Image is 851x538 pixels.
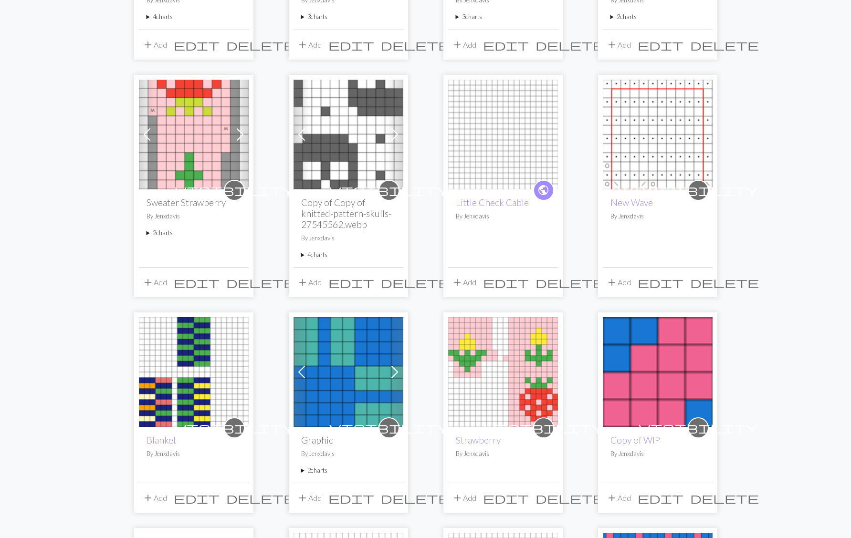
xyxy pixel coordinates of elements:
span: edit [174,276,220,289]
i: Edit [638,277,683,288]
summary: 2charts [610,12,705,21]
button: Edit [325,273,378,291]
h2: Graphic [301,435,396,445]
span: add [297,276,308,289]
a: Little Check Cable [448,129,558,138]
img: Little Check Cable [448,80,558,189]
span: delete [226,276,295,289]
img: Strawberry [448,317,558,427]
span: delete [381,491,450,505]
span: edit [328,491,374,505]
summary: 4charts [147,12,241,21]
span: delete [536,491,604,505]
span: add [142,491,154,505]
a: New Wave [610,197,653,208]
summary: 2charts [301,466,396,475]
button: Add [139,489,170,507]
span: edit [174,491,220,505]
span: add [142,276,154,289]
button: Delete [223,36,298,54]
span: edit [328,276,374,289]
a: New Wave [603,129,713,138]
button: Add [448,36,480,54]
i: private [329,181,449,200]
span: delete [536,38,604,52]
button: Add [603,489,634,507]
a: knitted-pattern-skulls-small [294,129,403,138]
i: private [329,418,449,437]
i: Edit [483,492,529,504]
button: Edit [480,489,532,507]
button: Add [294,36,325,54]
p: By Jenxdavis [456,449,550,458]
button: Edit [325,489,378,507]
span: add [452,491,463,505]
button: Edit [634,489,687,507]
a: Strawberry [448,366,558,375]
img: Copy of Sweater Strawberry [139,80,249,189]
i: public [537,181,549,200]
span: public [537,183,549,197]
a: Blanket [139,366,249,375]
i: Edit [483,277,529,288]
img: New Wave [603,80,713,189]
span: delete [226,38,295,52]
summary: 4charts [301,250,396,259]
span: visibility [175,420,294,435]
span: visibility [484,420,603,435]
button: Edit [170,489,223,507]
img: WIP [603,317,713,427]
a: Strawberry [456,435,501,445]
span: edit [638,276,683,289]
button: Edit [170,36,223,54]
button: Edit [634,36,687,54]
span: add [606,38,618,52]
button: Edit [480,273,532,291]
span: delete [690,491,759,505]
span: delete [381,38,450,52]
p: By Jenxdavis [456,212,550,221]
button: Delete [532,273,608,291]
button: Add [294,489,325,507]
button: Edit [480,36,532,54]
span: edit [483,491,529,505]
i: private [639,181,758,200]
p: By Jenxdavis [610,449,705,458]
button: Add [448,273,480,291]
button: Add [603,36,634,54]
span: add [452,276,463,289]
button: Edit [634,273,687,291]
a: Little Check Cable [456,197,529,208]
i: private [175,418,294,437]
button: Edit [325,36,378,54]
button: Delete [687,36,762,54]
span: delete [690,276,759,289]
button: Delete [378,273,453,291]
i: Edit [328,39,374,51]
button: Add [448,489,480,507]
i: Edit [328,277,374,288]
span: visibility [639,183,758,197]
span: edit [483,276,529,289]
i: Edit [328,492,374,504]
i: private [484,418,603,437]
i: Edit [638,492,683,504]
p: By Jenxdavis [610,212,705,221]
span: edit [328,38,374,52]
span: delete [536,276,604,289]
p: By Jenxdavis [301,234,396,243]
span: delete [690,38,759,52]
summary: 3charts [456,12,550,21]
img: Blanket [139,317,249,427]
img: knitted-pattern-skulls-small [294,80,403,189]
i: Edit [174,39,220,51]
button: Delete [223,489,298,507]
i: private [175,181,294,200]
button: Add [294,273,325,291]
button: Delete [532,489,608,507]
button: Edit [170,273,223,291]
a: public [533,180,554,201]
span: visibility [639,420,758,435]
a: Copy of WIP [610,435,660,445]
i: Edit [174,277,220,288]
